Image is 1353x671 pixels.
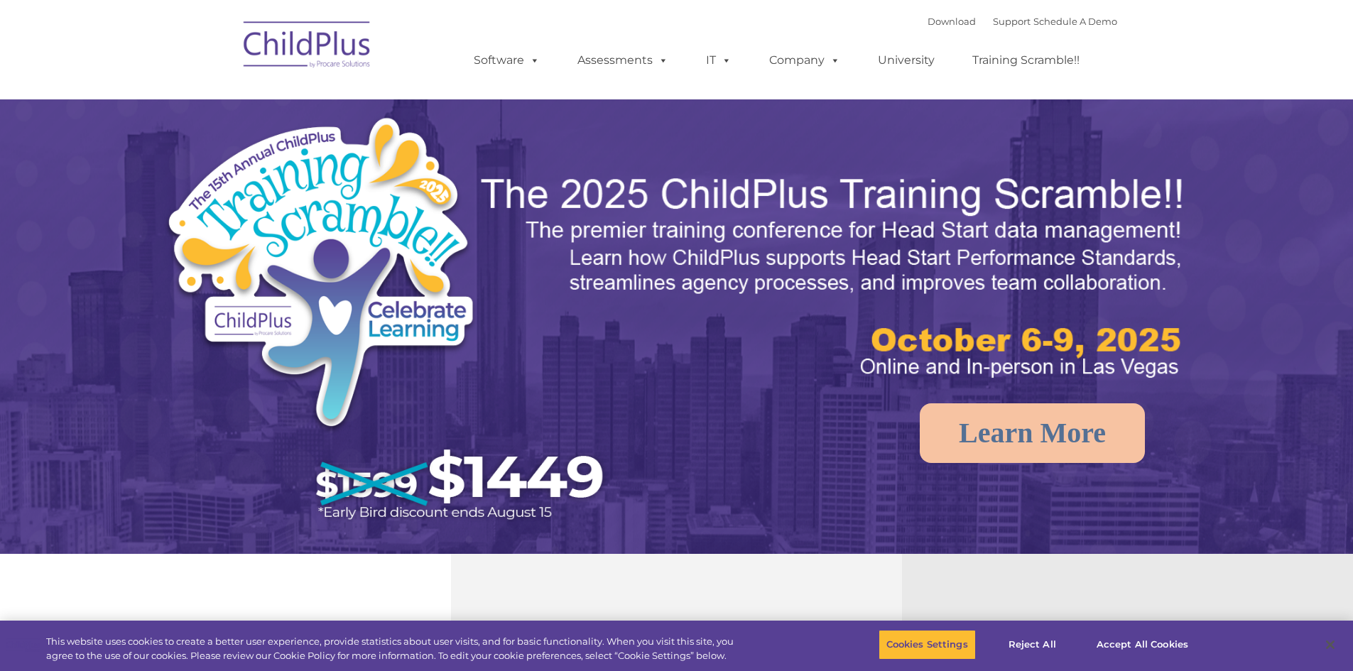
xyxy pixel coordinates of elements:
[993,16,1031,27] a: Support
[197,94,241,104] span: Last name
[988,630,1077,660] button: Reject All
[46,635,744,662] div: This website uses cookies to create a better user experience, provide statistics about user visit...
[928,16,1117,27] font: |
[1089,630,1196,660] button: Accept All Cookies
[920,403,1145,463] a: Learn More
[460,46,554,75] a: Software
[1315,629,1346,660] button: Close
[237,11,379,82] img: ChildPlus by Procare Solutions
[692,46,746,75] a: IT
[879,630,976,660] button: Cookies Settings
[928,16,976,27] a: Download
[755,46,854,75] a: Company
[563,46,683,75] a: Assessments
[864,46,949,75] a: University
[1033,16,1117,27] a: Schedule A Demo
[197,152,258,163] span: Phone number
[958,46,1094,75] a: Training Scramble!!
